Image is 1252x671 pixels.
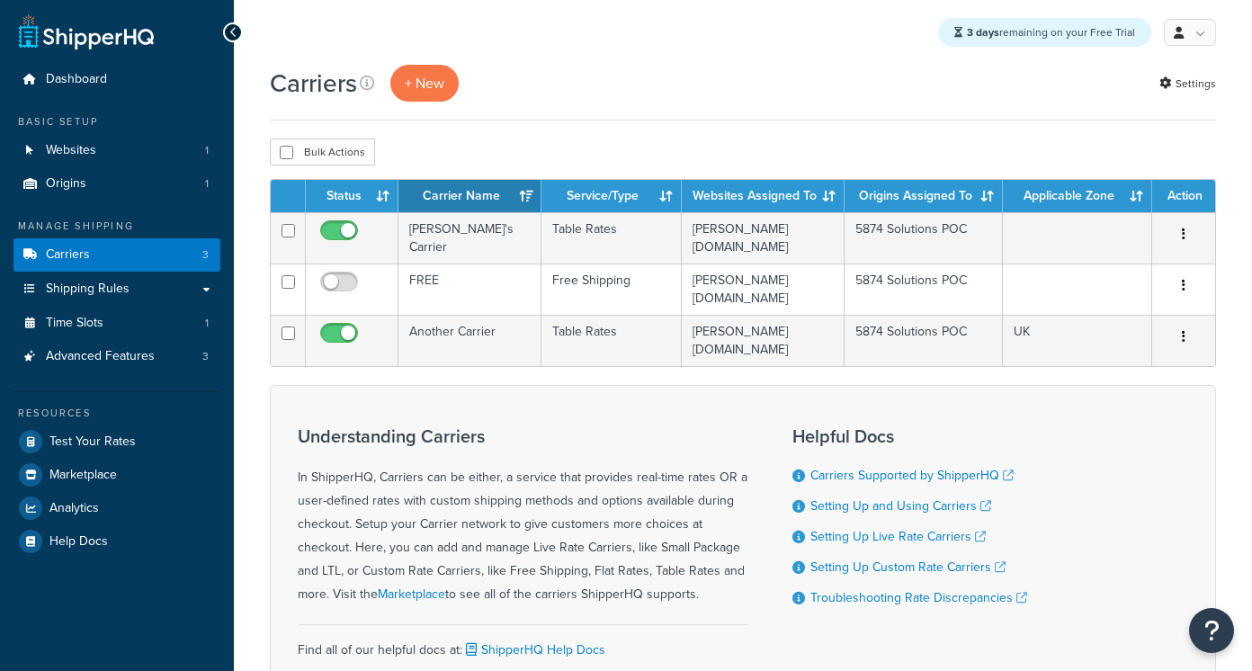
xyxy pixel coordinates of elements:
li: Advanced Features [13,340,220,373]
td: FREE [398,264,541,315]
span: 1 [205,176,209,192]
th: Action [1152,180,1215,212]
a: Settings [1159,71,1216,96]
li: Time Slots [13,307,220,340]
a: Test Your Rates [13,425,220,458]
span: 3 [202,349,209,364]
div: Basic Setup [13,114,220,130]
div: Find all of our helpful docs at: [298,624,747,662]
th: Origins Assigned To: activate to sort column ascending [845,180,1003,212]
td: Table Rates [541,315,683,366]
td: Table Rates [541,212,683,264]
span: Websites [46,143,96,158]
span: Help Docs [49,534,108,550]
th: Websites Assigned To: activate to sort column ascending [682,180,845,212]
td: 5874 Solutions POC [845,315,1003,366]
td: 5874 Solutions POC [845,212,1003,264]
a: Carriers Supported by ShipperHQ [810,466,1014,485]
a: Shipping Rules [13,273,220,306]
span: Dashboard [46,72,107,87]
a: Dashboard [13,63,220,96]
li: Origins [13,167,220,201]
span: 3 [202,247,209,263]
span: 1 [205,143,209,158]
td: [PERSON_NAME][DOMAIN_NAME] [682,315,845,366]
div: Manage Shipping [13,219,220,234]
h3: Understanding Carriers [298,426,747,446]
td: Another Carrier [398,315,541,366]
a: Websites 1 [13,134,220,167]
span: Advanced Features [46,349,155,364]
span: 1 [205,316,209,331]
li: Carriers [13,238,220,272]
strong: 3 days [967,24,999,40]
td: [PERSON_NAME][DOMAIN_NAME] [682,264,845,315]
th: Carrier Name: activate to sort column ascending [398,180,541,212]
a: Analytics [13,492,220,524]
td: Free Shipping [541,264,683,315]
a: Setting Up Live Rate Carriers [810,527,986,546]
a: Setting Up Custom Rate Carriers [810,558,1006,577]
td: [PERSON_NAME][DOMAIN_NAME] [682,212,845,264]
div: In ShipperHQ, Carriers can be either, a service that provides real-time rates OR a user-defined r... [298,426,747,606]
a: Advanced Features 3 [13,340,220,373]
a: Time Slots 1 [13,307,220,340]
span: Time Slots [46,316,103,331]
h1: Carriers [270,66,357,101]
th: Status: activate to sort column ascending [306,180,398,212]
a: ShipperHQ Help Docs [462,640,605,659]
a: Help Docs [13,525,220,558]
td: [PERSON_NAME]'s Carrier [398,212,541,264]
span: Analytics [49,501,99,516]
button: Open Resource Center [1189,608,1234,653]
h3: Helpful Docs [792,426,1027,446]
div: remaining on your Free Trial [938,18,1151,47]
span: Shipping Rules [46,282,130,297]
th: Service/Type: activate to sort column ascending [541,180,683,212]
span: Origins [46,176,86,192]
li: Websites [13,134,220,167]
span: Carriers [46,247,90,263]
a: Setting Up and Using Carriers [810,497,991,515]
a: Origins 1 [13,167,220,201]
div: Resources [13,406,220,421]
button: + New [390,65,459,102]
td: 5874 Solutions POC [845,264,1003,315]
span: Marketplace [49,468,117,483]
a: Marketplace [13,459,220,491]
span: Test Your Rates [49,434,136,450]
a: Carriers 3 [13,238,220,272]
a: Troubleshooting Rate Discrepancies [810,588,1027,607]
a: ShipperHQ Home [19,13,154,49]
th: Applicable Zone: activate to sort column ascending [1003,180,1152,212]
button: Bulk Actions [270,139,375,166]
td: UK [1003,315,1152,366]
a: Marketplace [378,585,445,604]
